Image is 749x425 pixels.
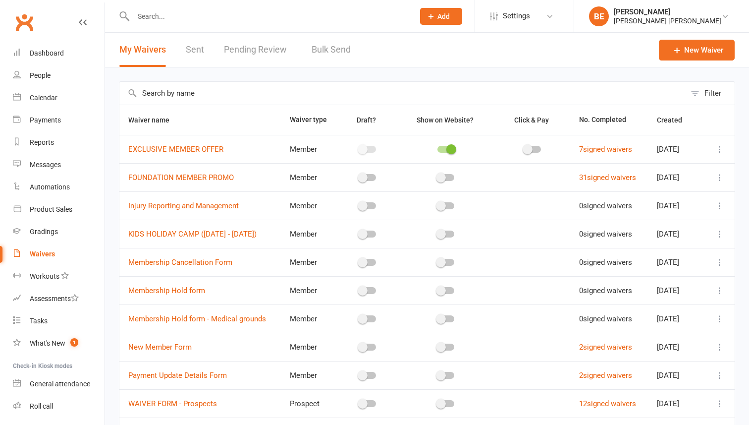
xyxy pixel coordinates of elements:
[30,380,90,388] div: General attendance
[614,7,721,16] div: [PERSON_NAME]
[579,371,632,380] a: 2signed waivers
[30,49,64,57] div: Dashboard
[13,42,105,64] a: Dashboard
[281,361,338,389] td: Member
[579,145,632,154] a: 7signed waivers
[657,114,693,126] button: Created
[648,304,704,333] td: [DATE]
[686,82,735,105] button: Filter
[30,161,61,169] div: Messages
[408,114,484,126] button: Show on Website?
[648,361,704,389] td: [DATE]
[13,395,105,418] a: Roll call
[648,163,704,191] td: [DATE]
[13,64,105,87] a: People
[579,343,632,352] a: 2signed waivers
[130,9,407,23] input: Search...
[30,402,53,410] div: Roll call
[420,8,462,25] button: Add
[128,145,223,154] a: EXCLUSIVE MEMBER OFFER
[281,135,338,163] td: Member
[13,109,105,131] a: Payments
[128,399,217,408] a: WAIVER FORM - Prospects
[13,221,105,243] a: Gradings
[128,343,192,352] a: New Member Form
[503,5,530,27] span: Settings
[579,286,632,295] span: 0 signed waivers
[514,116,549,124] span: Click & Pay
[657,116,693,124] span: Created
[128,173,234,182] a: FOUNDATION MEMBER PROMO
[579,399,636,408] a: 12signed waivers
[30,272,59,280] div: Workouts
[505,114,560,126] button: Click & Pay
[281,333,338,361] td: Member
[281,220,338,248] td: Member
[13,154,105,176] a: Messages
[579,201,632,210] span: 0 signed waivers
[579,314,632,323] span: 0 signed waivers
[128,230,257,239] a: KIDS HOLIDAY CAMP ([DATE] - [DATE])
[128,286,205,295] a: Membership Hold form
[186,33,204,67] a: Sent
[13,87,105,109] a: Calendar
[30,317,48,325] div: Tasks
[281,304,338,333] td: Member
[437,12,450,20] span: Add
[30,228,58,236] div: Gradings
[579,230,632,239] span: 0 signed waivers
[13,265,105,288] a: Workouts
[13,243,105,265] a: Waivers
[357,116,376,124] span: Draft?
[119,33,166,67] button: My Waivers
[30,250,55,258] div: Waivers
[224,33,292,67] a: Pending Review
[30,339,65,347] div: What's New
[579,173,636,182] a: 31signed waivers
[579,258,632,267] span: 0 signed waivers
[348,114,387,126] button: Draft?
[30,295,79,303] div: Assessments
[417,116,474,124] span: Show on Website?
[30,138,54,146] div: Reports
[128,258,232,267] a: Membership Cancellation Form
[648,135,704,163] td: [DATE]
[119,82,686,105] input: Search by name
[30,71,51,79] div: People
[704,87,721,99] div: Filter
[13,373,105,395] a: General attendance kiosk mode
[70,338,78,347] span: 1
[13,332,105,355] a: What's New1
[30,94,57,102] div: Calendar
[648,276,704,304] td: [DATE]
[30,183,70,191] div: Automations
[648,191,704,220] td: [DATE]
[13,198,105,221] a: Product Sales
[281,248,338,276] td: Member
[128,314,266,323] a: Membership Hold form - Medical grounds
[281,105,338,135] th: Waiver type
[128,114,180,126] button: Waiver name
[13,176,105,198] a: Automations
[648,333,704,361] td: [DATE]
[30,205,72,213] div: Product Sales
[281,276,338,304] td: Member
[12,10,37,35] a: Clubworx
[13,131,105,154] a: Reports
[30,116,61,124] div: Payments
[648,389,704,418] td: [DATE]
[659,40,735,61] a: New Waiver
[128,201,239,210] a: Injury Reporting and Management
[281,163,338,191] td: Member
[128,116,180,124] span: Waiver name
[589,6,609,26] div: BE
[128,371,227,380] a: Payment Update Details Form
[614,16,721,25] div: [PERSON_NAME] [PERSON_NAME]
[281,191,338,220] td: Member
[648,220,704,248] td: [DATE]
[13,310,105,332] a: Tasks
[570,105,648,135] th: No. Completed
[312,33,351,67] a: Bulk Send
[648,248,704,276] td: [DATE]
[281,389,338,418] td: Prospect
